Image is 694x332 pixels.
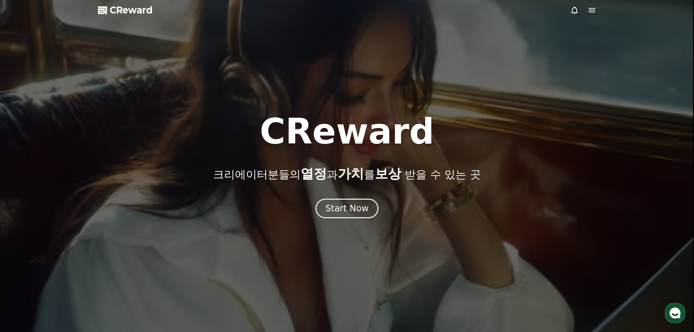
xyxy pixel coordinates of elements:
button: Start Now [315,199,379,218]
a: CReward [98,4,153,16]
a: 홈 [2,231,48,249]
span: CReward [110,4,153,16]
span: 열정 [301,166,327,181]
h1: CReward [260,114,434,149]
span: 설정 [113,242,121,248]
span: 홈 [23,242,27,248]
span: 보상 [375,166,401,181]
a: 대화 [48,231,94,249]
span: 대화 [67,242,75,248]
a: Start Now [315,206,379,213]
p: 크리에이터분들의 과 를 받을 수 있는 곳 [213,167,481,181]
a: 설정 [94,231,140,249]
div: Start Now [325,203,369,214]
span: 가치 [338,166,364,181]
